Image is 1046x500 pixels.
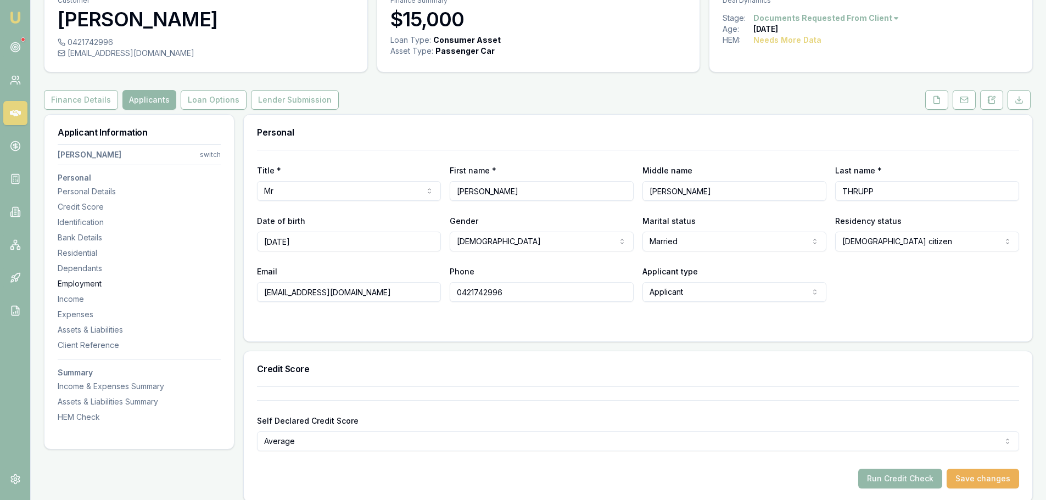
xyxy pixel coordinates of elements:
label: Phone [450,267,474,276]
div: Loan Type: [390,35,431,46]
div: Stage: [723,13,753,24]
h3: Applicant Information [58,128,221,137]
div: [EMAIL_ADDRESS][DOMAIN_NAME] [58,48,354,59]
input: DD/MM/YYYY [257,232,441,251]
div: HEM: [723,35,753,46]
div: [PERSON_NAME] [58,149,121,160]
div: Asset Type : [390,46,433,57]
label: Gender [450,216,478,226]
div: Personal Details [58,186,221,197]
button: Loan Options [181,90,247,110]
button: Save changes [947,469,1019,488]
div: Identification [58,217,221,228]
h3: Personal [58,174,221,182]
input: 0431 234 567 [450,282,634,302]
button: Lender Submission [251,90,339,110]
div: Income & Expenses Summary [58,381,221,392]
button: Run Credit Check [858,469,942,488]
div: Client Reference [58,340,221,351]
h3: Summary [58,369,221,377]
div: Expenses [58,309,221,320]
div: Credit Score [58,201,221,212]
label: First name * [450,166,496,175]
button: Applicants [122,90,176,110]
div: Assets & Liabilities [58,324,221,335]
label: Residency status [835,216,902,226]
img: emu-icon-u.png [9,11,22,24]
div: Dependants [58,263,221,274]
label: Email [257,267,277,276]
div: HEM Check [58,412,221,423]
label: Date of birth [257,216,305,226]
div: Needs More Data [753,35,821,46]
div: Bank Details [58,232,221,243]
div: Consumer Asset [433,35,501,46]
div: Assets & Liabilities Summary [58,396,221,407]
button: Documents Requested From Client [753,13,900,24]
div: Passenger Car [435,46,495,57]
h3: [PERSON_NAME] [58,8,354,30]
h3: Personal [257,128,1019,137]
label: Marital status [642,216,696,226]
div: switch [200,150,221,159]
a: Applicants [120,90,178,110]
div: Employment [58,278,221,289]
label: Self Declared Credit Score [257,416,359,425]
h3: Credit Score [257,364,1019,373]
label: Middle name [642,166,692,175]
div: Age: [723,24,753,35]
label: Applicant type [642,267,698,276]
div: 0421742996 [58,37,354,48]
a: Finance Details [44,90,120,110]
div: Residential [58,248,221,259]
div: [DATE] [753,24,778,35]
a: Loan Options [178,90,249,110]
label: Last name * [835,166,882,175]
label: Title * [257,166,281,175]
h3: $15,000 [390,8,687,30]
a: Lender Submission [249,90,341,110]
button: Finance Details [44,90,118,110]
div: Income [58,294,221,305]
